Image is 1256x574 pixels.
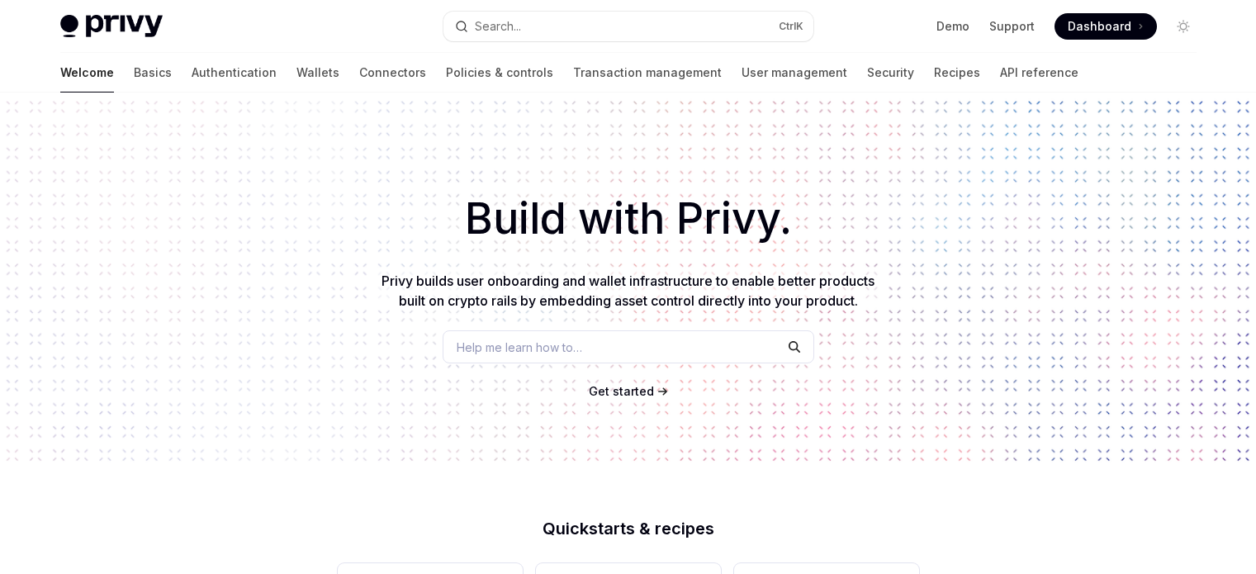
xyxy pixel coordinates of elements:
[134,53,172,93] a: Basics
[1170,13,1197,40] button: Toggle dark mode
[573,53,722,93] a: Transaction management
[382,273,874,309] span: Privy builds user onboarding and wallet infrastructure to enable better products built on crypto ...
[446,53,553,93] a: Policies & controls
[338,520,919,537] h2: Quickstarts & recipes
[934,53,980,93] a: Recipes
[589,383,654,400] a: Get started
[742,53,847,93] a: User management
[779,20,803,33] span: Ctrl K
[60,53,114,93] a: Welcome
[867,53,914,93] a: Security
[296,53,339,93] a: Wallets
[192,53,277,93] a: Authentication
[1055,13,1157,40] a: Dashboard
[60,15,163,38] img: light logo
[936,18,969,35] a: Demo
[1000,53,1078,93] a: API reference
[589,384,654,398] span: Get started
[359,53,426,93] a: Connectors
[26,187,1230,251] h1: Build with Privy.
[443,12,813,41] button: Search...CtrlK
[475,17,521,36] div: Search...
[989,18,1035,35] a: Support
[1068,18,1131,35] span: Dashboard
[457,339,582,356] span: Help me learn how to…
